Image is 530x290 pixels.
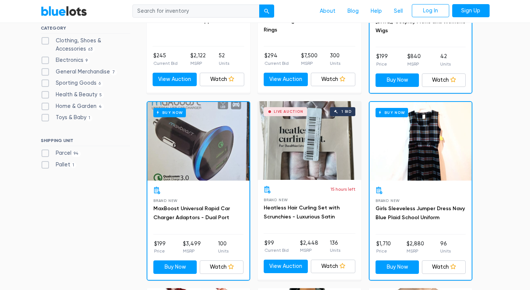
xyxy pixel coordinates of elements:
[86,115,93,121] span: 1
[264,205,340,220] a: Heatless Hair Curling Set with Scrunchies - Luxurious Satin
[86,46,95,52] span: 63
[407,61,421,67] p: MSRP
[440,52,451,67] li: 42
[153,18,221,24] a: Women's Assorted Apparel
[190,60,206,67] p: MSRP
[200,73,244,86] a: Watch
[190,52,206,67] li: $2,122
[218,240,229,255] li: 100
[200,260,243,274] a: Watch
[301,60,318,67] p: MSRP
[264,239,289,254] li: $99
[440,248,451,254] p: Units
[41,6,87,16] a: BlueLots
[218,248,229,254] p: Units
[407,52,421,67] li: $840
[219,52,229,67] li: 52
[153,52,178,67] li: $245
[264,198,288,202] span: Brand New
[407,248,424,254] p: MSRP
[41,68,117,76] label: General Merchandise
[300,239,318,254] li: $2,448
[264,52,289,67] li: $294
[330,60,340,67] p: Units
[300,247,318,254] p: MSRP
[412,4,449,18] a: Log In
[96,104,104,110] span: 4
[41,102,104,111] label: Home & Garden
[376,260,419,274] a: Buy Now
[388,4,409,18] a: Sell
[41,161,77,169] label: Pallet
[153,108,186,117] h6: Buy Now
[422,73,466,87] a: Watch
[376,18,465,34] a: [DATE], Cosplay Men's and Women's Wigs
[264,260,308,273] a: View Auction
[41,79,103,87] label: Sporting Goods
[71,151,81,157] span: 94
[376,108,408,117] h6: Buy Now
[311,260,355,273] a: Watch
[132,4,260,18] input: Search for inventory
[83,58,90,64] span: 9
[376,61,388,67] p: Price
[376,240,391,255] li: $1,710
[331,186,355,193] p: 15 hours left
[274,110,303,114] div: Live Auction
[440,240,451,255] li: 96
[330,247,340,254] p: Units
[264,18,345,33] a: 925 Sterling Silver Plated Zircon Rings
[153,199,178,203] span: Brand New
[341,110,352,114] div: 1 bid
[314,4,341,18] a: About
[110,69,117,75] span: 7
[264,60,289,67] p: Current Bid
[153,73,197,86] a: View Auction
[258,101,361,180] a: Live Auction 1 bid
[41,91,104,99] label: Health & Beauty
[154,240,166,255] li: $199
[440,61,451,67] p: Units
[41,37,130,53] label: Clothing, Shoes & Accessories
[154,248,166,254] p: Price
[97,92,104,98] span: 5
[376,199,400,203] span: Brand New
[376,52,388,67] li: $199
[153,60,178,67] p: Current Bid
[330,52,340,67] li: 300
[219,60,229,67] p: Units
[407,240,424,255] li: $2,880
[153,205,230,221] a: MaxBoost Universal Rapid Car Charger Adaptors - Dual Port
[41,149,81,157] label: Parcel
[264,247,289,254] p: Current Bid
[41,114,93,122] label: Toys & Baby
[96,81,103,87] span: 6
[183,248,201,254] p: MSRP
[376,205,465,221] a: Girls Sleeveless Jumper Dress Navy Blue Plaid School Uniform
[311,73,355,86] a: Watch
[183,240,201,255] li: $3,499
[370,102,472,181] a: Buy Now
[41,138,130,146] h6: SHIPPING UNIT
[341,4,365,18] a: Blog
[365,4,388,18] a: Help
[147,102,249,181] a: Buy Now
[452,4,490,18] a: Sign Up
[301,52,318,67] li: $7,500
[153,260,197,274] a: Buy Now
[422,260,466,274] a: Watch
[41,25,130,34] h6: CATEGORY
[70,162,77,168] span: 1
[376,248,391,254] p: Price
[330,239,340,254] li: 136
[41,56,90,64] label: Electronics
[264,73,308,86] a: View Auction
[376,73,419,87] a: Buy Now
